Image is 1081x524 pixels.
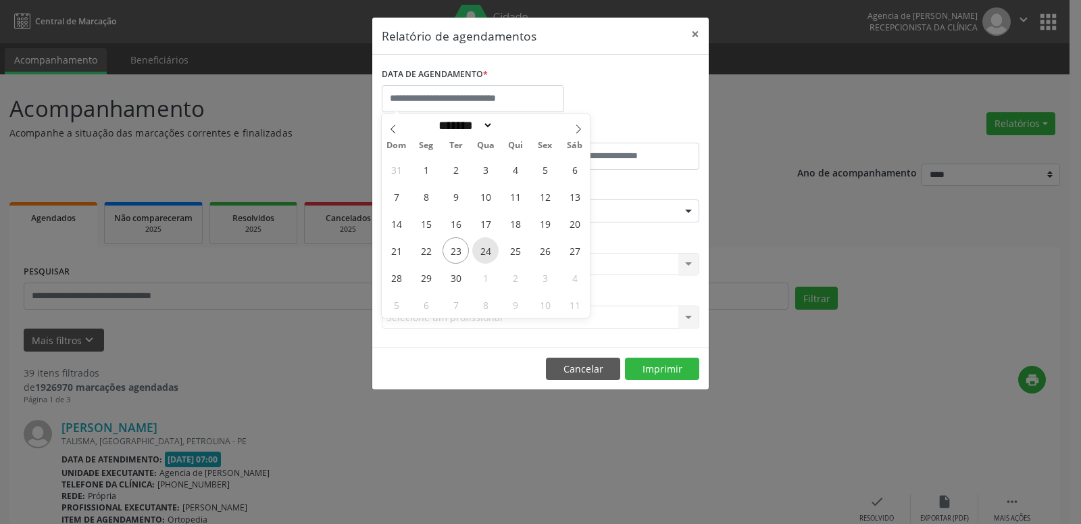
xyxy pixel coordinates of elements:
[561,156,588,183] span: Setembro 6, 2025
[561,183,588,210] span: Setembro 13, 2025
[561,210,588,237] span: Setembro 20, 2025
[625,358,699,381] button: Imprimir
[532,264,558,291] span: Outubro 3, 2025
[561,264,588,291] span: Outubro 4, 2025
[501,141,530,150] span: Qui
[532,291,558,318] span: Outubro 10, 2025
[443,264,469,291] span: Setembro 30, 2025
[383,237,409,264] span: Setembro 21, 2025
[472,156,499,183] span: Setembro 3, 2025
[443,237,469,264] span: Setembro 23, 2025
[413,183,439,210] span: Setembro 8, 2025
[434,118,493,133] select: Month
[472,183,499,210] span: Setembro 10, 2025
[443,183,469,210] span: Setembro 9, 2025
[502,291,528,318] span: Outubro 9, 2025
[532,156,558,183] span: Setembro 5, 2025
[413,237,439,264] span: Setembro 22, 2025
[532,210,558,237] span: Setembro 19, 2025
[472,210,499,237] span: Setembro 17, 2025
[413,291,439,318] span: Outubro 6, 2025
[682,18,709,51] button: Close
[532,237,558,264] span: Setembro 26, 2025
[383,291,409,318] span: Outubro 5, 2025
[493,118,538,133] input: Year
[472,264,499,291] span: Outubro 1, 2025
[561,237,588,264] span: Setembro 27, 2025
[382,64,488,85] label: DATA DE AGENDAMENTO
[502,156,528,183] span: Setembro 4, 2025
[472,237,499,264] span: Setembro 24, 2025
[502,264,528,291] span: Outubro 2, 2025
[546,358,620,381] button: Cancelar
[383,156,409,183] span: Agosto 31, 2025
[383,183,409,210] span: Setembro 7, 2025
[472,291,499,318] span: Outubro 8, 2025
[413,210,439,237] span: Setembro 15, 2025
[532,183,558,210] span: Setembro 12, 2025
[502,237,528,264] span: Setembro 25, 2025
[560,141,590,150] span: Sáb
[382,27,536,45] h5: Relatório de agendamentos
[502,183,528,210] span: Setembro 11, 2025
[413,156,439,183] span: Setembro 1, 2025
[383,210,409,237] span: Setembro 14, 2025
[530,141,560,150] span: Sex
[383,264,409,291] span: Setembro 28, 2025
[443,291,469,318] span: Outubro 7, 2025
[443,156,469,183] span: Setembro 2, 2025
[411,141,441,150] span: Seg
[382,141,411,150] span: Dom
[413,264,439,291] span: Setembro 29, 2025
[441,141,471,150] span: Ter
[561,291,588,318] span: Outubro 11, 2025
[471,141,501,150] span: Qua
[443,210,469,237] span: Setembro 16, 2025
[502,210,528,237] span: Setembro 18, 2025
[544,122,699,143] label: ATÉ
